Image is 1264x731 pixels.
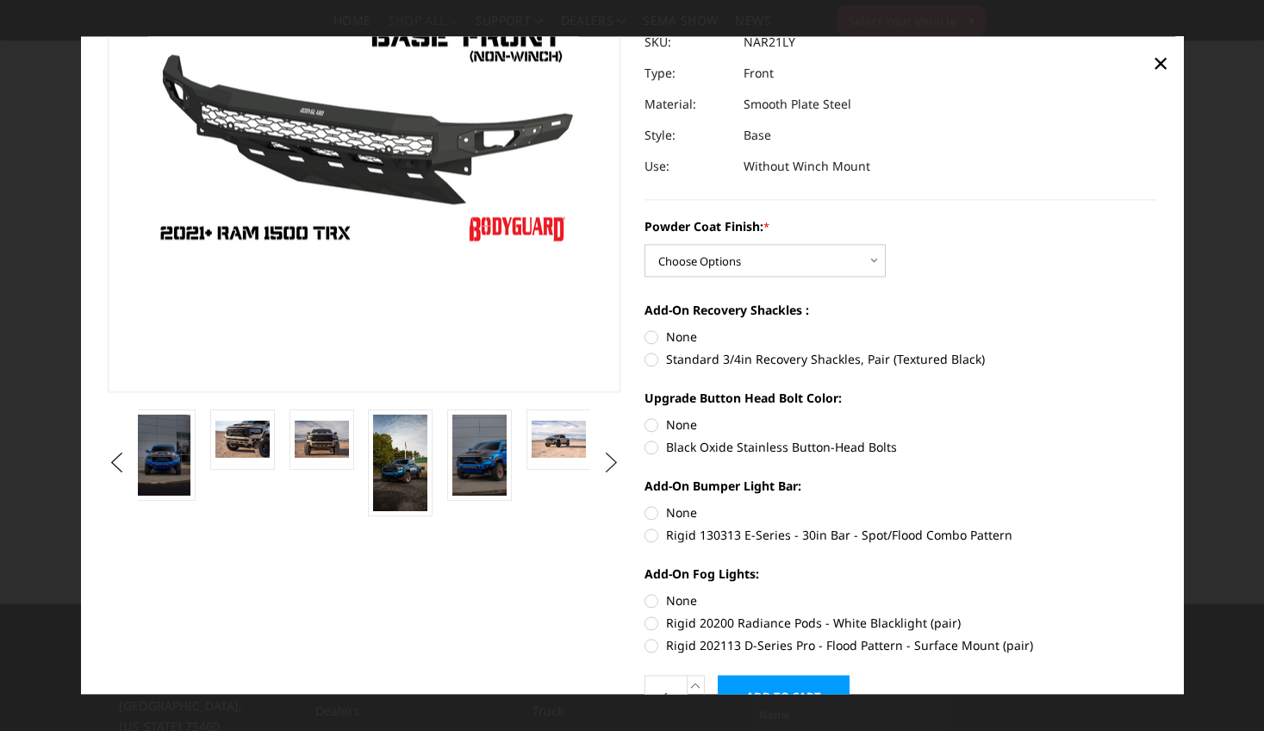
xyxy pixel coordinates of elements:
[644,416,1157,434] label: None
[103,450,129,476] button: Previous
[744,90,851,121] dd: Smooth Plate Steel
[644,152,731,183] dt: Use:
[644,504,1157,522] label: None
[644,615,1157,633] label: Rigid 20200 Radiance Pods - White Blacklight (pair)
[644,478,1157,496] label: Add-On Bumper Light Bar:
[644,302,1157,320] label: Add-On Recovery Shackles :
[644,527,1157,545] label: Rigid 130313 E-Series - 30in Bar - Spot/Flood Combo Pattern
[452,415,507,496] img: 2021-2024 Ram 1500 TRX - Freedom Series - Base Front Bumper (non-winch)
[215,422,270,458] img: 2021-2024 Ram 1500 TRX - Freedom Series - Base Front Bumper (non-winch)
[295,422,349,458] img: 2021-2024 Ram 1500 TRX - Freedom Series - Base Front Bumper (non-winch)
[644,28,731,59] dt: SKU:
[718,676,850,719] input: Add to Cart
[644,351,1157,369] label: Standard 3/4in Recovery Shackles, Pair (Textured Black)
[744,28,795,59] dd: NAR21LY
[644,565,1157,584] label: Add-On Fog Lights:
[744,121,771,152] dd: Base
[1153,44,1168,81] span: ×
[644,592,1157,610] label: None
[744,152,870,183] dd: Without Winch Mount
[644,390,1157,408] label: Upgrade Button Head Bolt Color:
[644,121,731,152] dt: Style:
[598,450,624,476] button: Next
[644,59,731,90] dt: Type:
[744,59,774,90] dd: Front
[373,415,427,511] img: 2021-2024 Ram 1500 TRX - Freedom Series - Base Front Bumper (non-winch)
[644,637,1157,655] label: Rigid 202113 D-Series Pro - Flood Pattern - Surface Mount (pair)
[136,415,190,496] img: 2021-2024 Ram 1500 TRX - Freedom Series - Base Front Bumper (non-winch)
[532,422,586,458] img: 2021-2024 Ram 1500 TRX - Freedom Series - Base Front Bumper (non-winch)
[1147,49,1174,77] a: Close
[644,439,1157,457] label: Black Oxide Stainless Button-Head Bolts
[644,90,731,121] dt: Material:
[644,218,1157,236] label: Powder Coat Finish:
[644,328,1157,347] label: None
